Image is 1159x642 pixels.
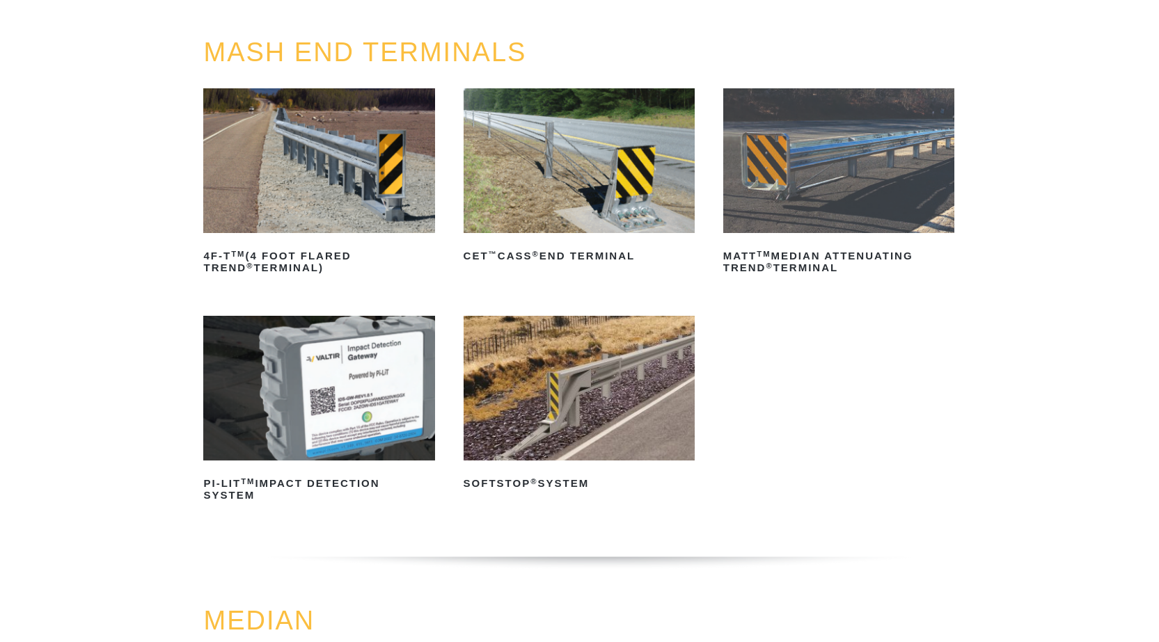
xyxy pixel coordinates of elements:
[203,88,434,279] a: 4F-TTM(4 Foot Flared TREND®Terminal)
[489,250,498,258] sup: ™
[203,316,434,506] a: PI-LITTMImpact Detection System
[533,250,539,258] sup: ®
[530,477,537,485] sup: ®
[757,250,771,258] sup: TM
[246,262,253,270] sup: ®
[231,250,245,258] sup: TM
[464,88,695,267] a: CET™CASS®End Terminal
[464,316,695,495] a: SoftStop®System
[464,316,695,460] img: SoftStop System End Terminal
[203,38,526,67] a: MASH END TERMINALS
[464,473,695,495] h2: SoftStop System
[723,88,954,279] a: MATTTMMedian Attenuating TREND®Terminal
[203,606,315,635] a: MEDIAN
[766,262,773,270] sup: ®
[203,246,434,279] h2: 4F-T (4 Foot Flared TREND Terminal)
[241,477,255,485] sup: TM
[203,473,434,506] h2: PI-LIT Impact Detection System
[464,246,695,268] h2: CET CASS End Terminal
[723,246,954,279] h2: MATT Median Attenuating TREND Terminal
